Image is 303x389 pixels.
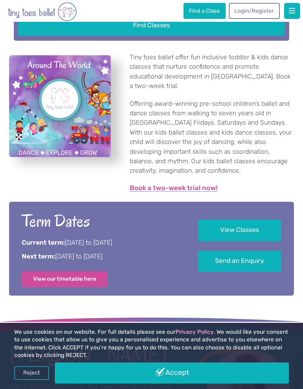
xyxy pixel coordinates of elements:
[22,253,55,260] strong: Next term:
[198,250,281,272] a: Send an Enquiry
[8,1,77,22] img: tiny toes ballet
[130,99,294,176] p: Offering award-winning pre-school children’s ballet and dance classes from walking to seven years...
[14,328,289,360] p: We use cookies on our website. For full details please see our . We would like your consent to us...
[9,55,111,157] a: View full-size image
[229,3,280,19] a: Login/Register
[22,238,179,247] p: [DATE] to [DATE]
[22,252,179,261] p: [DATE] to [DATE]
[55,362,289,384] a: Accept
[130,52,294,91] p: Tiny toes ballet offer fun inclusive toddler & kids dance classes that nurture confidence and pro...
[22,239,65,246] strong: Current term:
[22,271,108,287] a: View our timetable here
[130,185,218,192] a: Book a two-week trial now!
[183,3,226,19] a: Find a Class
[18,15,284,36] button: Find Classes
[14,366,49,380] a: Reject
[22,210,179,232] h2: Term Dates
[175,329,214,335] a: Privacy Policy
[198,220,281,241] a: View Classes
